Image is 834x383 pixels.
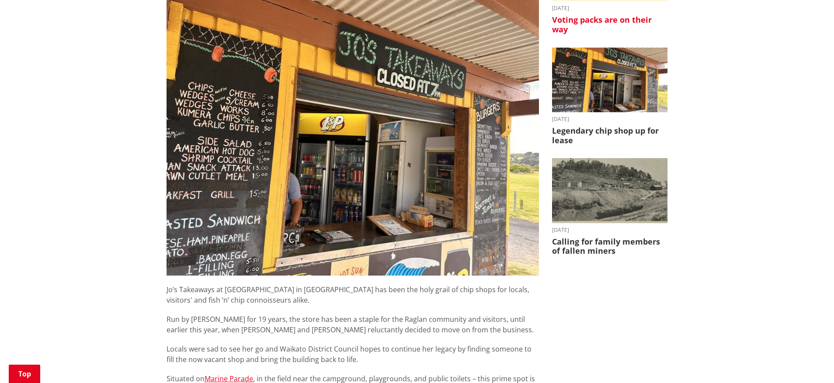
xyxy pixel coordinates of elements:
[552,126,667,145] h3: Legendary chip shop up for lease
[552,228,667,233] time: [DATE]
[552,48,667,145] a: Outdoor takeaway stand with chalkboard menus listing various foods, like burgers and chips. A fri...
[552,158,667,223] img: Glen Afton Mine 1939
[794,346,825,378] iframe: Messenger Launcher
[552,48,667,113] img: Jo's takeaways, Papahua Reserve, Raglan
[552,237,667,256] h3: Calling for family members of fallen miners
[167,344,539,365] p: Locals were sad to see her go and Waikato District Council hopes to continue her legacy by findin...
[552,158,667,256] a: A black-and-white historic photograph shows a hillside with trees, small buildings, and cylindric...
[9,365,40,383] a: Top
[167,314,539,335] p: Run by [PERSON_NAME] for 19 years, the store has been a staple for the Raglan community and visit...
[552,6,667,11] time: [DATE]
[552,15,667,34] h3: Voting packs are on their way
[167,285,529,305] span: Jo’s Takeaways at [GEOGRAPHIC_DATA] in [GEOGRAPHIC_DATA] has been the holy grail of chip shops fo...
[552,117,667,122] time: [DATE]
